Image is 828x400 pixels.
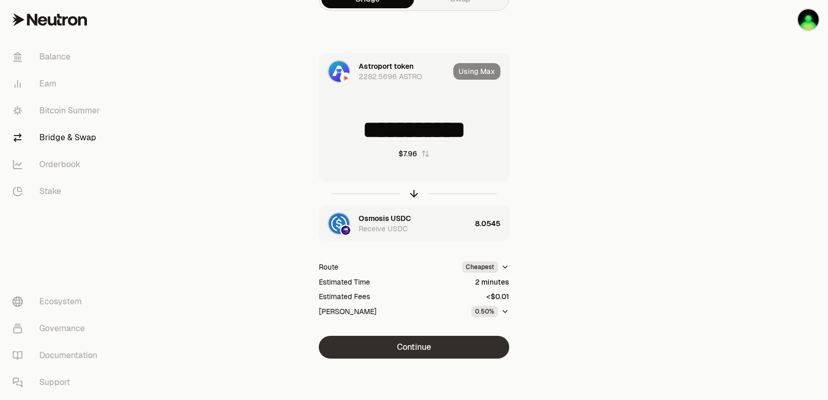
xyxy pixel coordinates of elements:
[319,54,449,89] div: ASTRO LogoNeutron LogoAstroport token2282.5696 ASTRO
[329,61,349,82] img: ASTRO Logo
[359,213,411,224] div: Osmosis USDC
[471,306,509,317] button: 0.50%
[319,277,370,287] div: Estimated Time
[4,97,112,124] a: Bitcoin Summer
[4,288,112,315] a: Ecosystem
[4,70,112,97] a: Earn
[462,261,509,273] button: Cheapest
[398,149,430,159] button: $7.96
[319,306,377,317] div: [PERSON_NAME]
[486,291,509,302] div: <$0.01
[341,73,350,83] img: Neutron Logo
[319,262,338,272] div: Route
[329,213,349,234] img: USDC Logo
[4,178,112,205] a: Stake
[319,336,509,359] button: Continue
[462,261,498,273] div: Cheapest
[319,291,370,302] div: Estimated Fees
[475,206,509,241] div: 8.0545
[319,206,509,241] button: USDC LogoOsmosis LogoOsmosis USDCReceive USDC8.0545
[4,124,112,151] a: Bridge & Swap
[398,149,417,159] div: $7.96
[4,43,112,70] a: Balance
[798,9,819,30] img: sandy mercy
[471,306,498,317] div: 0.50%
[4,151,112,178] a: Orderbook
[341,226,350,235] img: Osmosis Logo
[359,224,408,234] div: Receive USDC
[4,315,112,342] a: Governance
[475,277,509,287] div: 2 minutes
[319,206,471,241] div: USDC LogoOsmosis LogoOsmosis USDCReceive USDC
[359,61,413,71] div: Astroport token
[4,369,112,396] a: Support
[359,71,422,82] div: 2282.5696 ASTRO
[4,342,112,369] a: Documentation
